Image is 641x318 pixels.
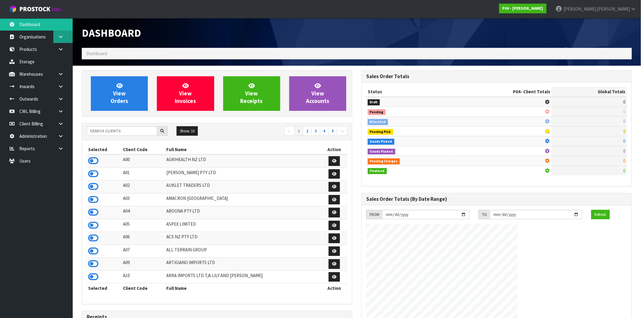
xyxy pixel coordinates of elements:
span: ProStock [19,5,50,13]
td: A03 [121,193,165,206]
div: FROM [366,210,382,220]
td: A06 [121,232,165,245]
a: 3 [311,126,320,136]
td: A02 [121,181,165,194]
span: 0 [623,158,626,164]
span: Pending [368,109,386,115]
span: Dashboard [82,26,141,39]
a: 1 [294,126,303,136]
td: ARTIGIANO IMPORTS LTD [165,258,321,271]
a: ViewAccounts [289,76,346,111]
th: Action [321,283,347,293]
th: Full Name [165,283,321,293]
td: ALL TERRAIN GROUP [165,245,321,258]
a: ViewReceipts [223,76,280,111]
td: A09 [121,258,165,271]
a: 5 [328,126,337,136]
span: Allocated [368,119,388,125]
td: ASPEX LIMITED [165,219,321,232]
th: Status [366,87,453,97]
th: Full Name [165,145,321,154]
button: Show: 10 [177,126,198,136]
th: Selected [87,145,121,154]
span: [PERSON_NAME] [597,6,630,12]
span: 0 [623,118,626,124]
td: A07 [121,245,165,258]
button: Refresh [591,210,610,220]
strong: P04 - [PERSON_NAME] [503,6,543,11]
a: ViewInvoices [157,76,214,111]
span: View Accounts [306,82,329,105]
span: 0 [623,99,626,105]
td: A01 [121,167,165,181]
td: A04 [121,206,165,219]
th: Selected [87,283,121,293]
th: Client Code [121,283,165,293]
small: WMS [51,7,61,12]
a: P04 - [PERSON_NAME] [499,4,546,13]
td: AMACRON [GEOGRAPHIC_DATA] [165,193,321,206]
th: Action [321,145,347,154]
span: 0 [623,168,626,174]
td: ACS NZ PTY LTD [165,232,321,245]
span: View Orders [111,82,128,105]
span: Dashboard [86,51,107,56]
span: P04 [513,89,520,94]
span: Pending Charges [368,158,400,164]
td: AROONA PTY LTD [165,206,321,219]
span: View Receipts [241,82,263,105]
a: ViewOrders [91,76,148,111]
input: Search clients [87,126,157,136]
div: TO [479,210,490,220]
span: 0 [623,138,626,144]
span: Goods Packed [368,149,395,155]
span: Finalised [368,168,387,174]
a: → [337,126,347,136]
span: Goods Picked [368,139,394,145]
img: cube-alt.png [9,5,17,13]
h3: Sales Order Totals (By Date Range) [366,196,627,202]
td: A10 [121,270,165,283]
td: A00 [121,154,165,167]
th: - Client Totals [453,87,552,97]
h3: Sales Order Totals [366,74,627,79]
a: 4 [320,126,329,136]
td: A05 [121,219,165,232]
td: AUKLET TRADERS LTD [165,181,321,194]
td: ARRA IMPORTS LTD T/A LILY AND [PERSON_NAME] [165,270,321,283]
a: ← [284,126,295,136]
span: Draft [368,99,380,105]
span: View Invoices [175,82,196,105]
span: Pending Pick [368,129,393,135]
span: [PERSON_NAME] [563,6,596,12]
th: Global Totals [552,87,627,97]
td: [PERSON_NAME] PTY LTD [165,167,321,181]
nav: Page navigation [221,126,347,137]
td: AGRIHEALTH NZ LTD [165,154,321,167]
span: 0 [623,128,626,134]
span: 0 [623,109,626,114]
a: 2 [303,126,312,136]
span: 0 [623,148,626,154]
th: Client Code [121,145,165,154]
